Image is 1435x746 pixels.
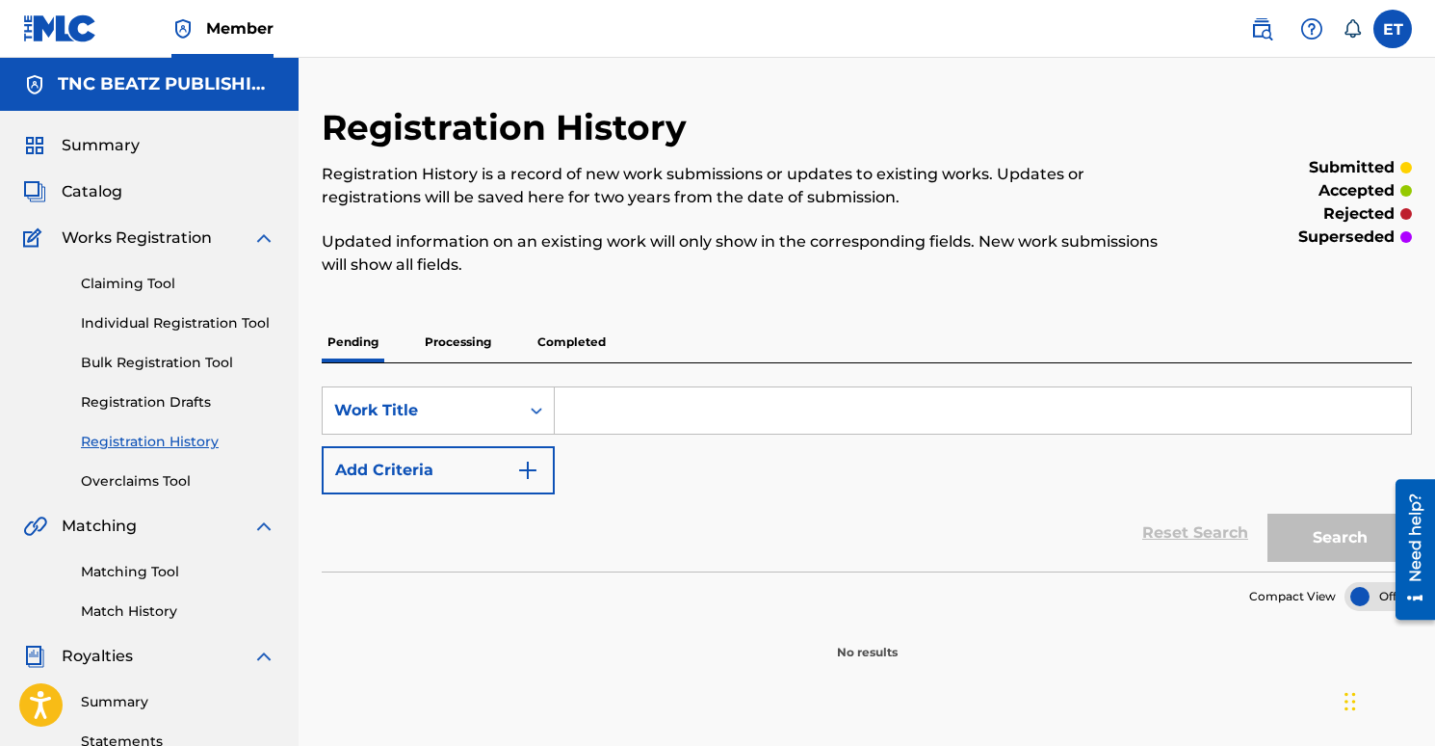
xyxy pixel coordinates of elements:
[1344,673,1356,731] div: Sürükle
[1323,202,1395,226] p: rejected
[419,322,497,362] p: Processing
[62,515,137,538] span: Matching
[1250,17,1273,40] img: search
[23,134,46,157] img: Summary
[322,106,696,149] h2: Registration History
[1249,588,1336,605] span: Compact View
[322,322,384,362] p: Pending
[23,180,46,203] img: Catalog
[23,14,97,42] img: MLC Logo
[252,645,275,668] img: expand
[171,17,195,40] img: Top Rightsholder
[322,446,555,494] button: Add Criteria
[23,180,122,203] a: CatalogCatalog
[252,226,275,250] img: expand
[81,601,275,622] a: Match History
[1343,19,1362,39] div: Notifications
[62,134,140,157] span: Summary
[532,322,612,362] p: Completed
[1300,17,1323,40] img: help
[322,386,1412,572] form: Search Form
[1298,226,1395,249] p: superseded
[81,562,275,582] a: Matching Tool
[1318,179,1395,202] p: accepted
[1292,10,1331,48] div: Help
[23,226,48,250] img: Works Registration
[81,471,275,492] a: Overclaims Tool
[81,692,275,712] a: Summary
[1373,10,1412,48] div: User Menu
[1339,653,1435,746] div: Sohbet Aracı
[252,515,275,538] img: expand
[322,230,1161,277] p: Updated information on an existing work will only show in the corresponding fields. New work subm...
[81,313,275,333] a: Individual Registration Tool
[516,459,539,482] img: 9d2ae6d4665cec9f34b9.svg
[23,134,140,157] a: SummarySummary
[1339,653,1435,746] iframe: Chat Widget
[837,621,898,661] p: No results
[81,274,275,294] a: Claiming Tool
[334,399,508,422] div: Work Title
[23,73,46,96] img: Accounts
[23,645,46,668] img: Royalties
[62,180,122,203] span: Catalog
[58,73,275,95] h5: TNC BEATZ PUBLISHING
[62,226,212,250] span: Works Registration
[206,17,274,40] span: Member
[1242,10,1281,48] a: Public Search
[322,163,1161,209] p: Registration History is a record of new work submissions or updates to existing works. Updates or...
[62,645,133,668] span: Royalties
[1381,472,1435,627] iframe: Resource Center
[81,392,275,413] a: Registration Drafts
[81,432,275,452] a: Registration History
[23,515,47,538] img: Matching
[81,353,275,373] a: Bulk Registration Tool
[1309,156,1395,179] p: submitted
